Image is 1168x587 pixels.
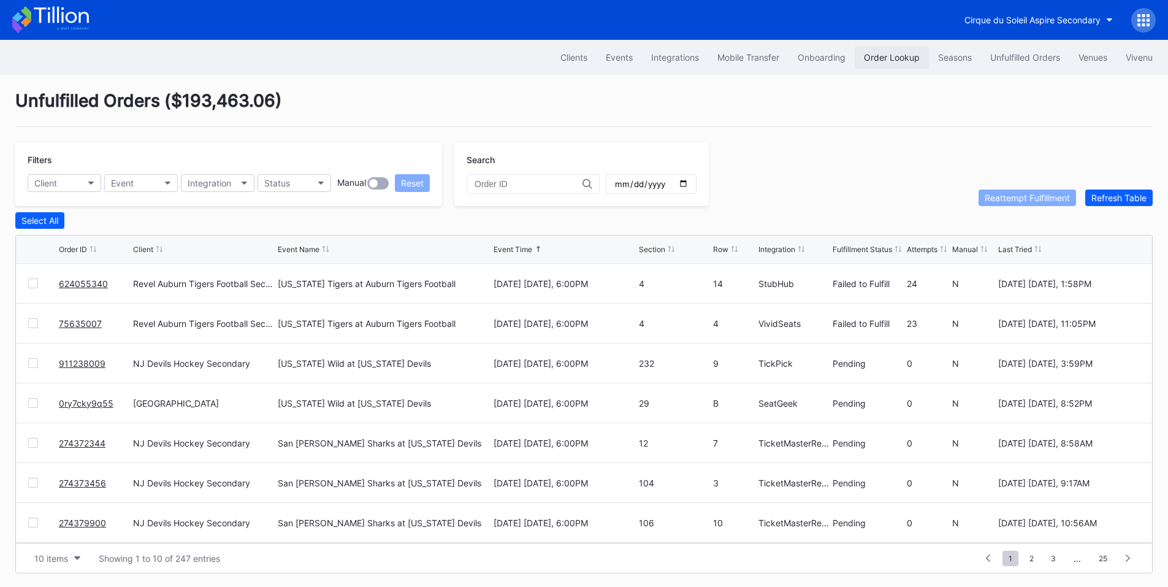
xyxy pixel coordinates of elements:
div: 0 [907,438,949,448]
div: TicketMasterResale [758,518,830,528]
div: 0 [907,478,949,488]
button: Event [104,174,178,192]
div: [GEOGRAPHIC_DATA] [133,398,275,409]
div: Manual [952,245,978,254]
div: Order ID [59,245,87,254]
button: Status [258,174,331,192]
div: Event Name [278,245,319,254]
div: San [PERSON_NAME] Sharks at [US_STATE] Devils [278,478,481,488]
input: Order ID [475,179,582,189]
a: 911238009 [59,358,105,369]
div: N [952,358,994,369]
a: 75635007 [59,318,102,329]
div: Event Time [494,245,532,254]
div: [US_STATE] Tigers at Auburn Tigers Football [278,318,456,329]
div: Onboarding [798,52,845,63]
div: [DATE] [DATE], 11:05PM [998,318,1140,329]
div: [US_STATE] Wild at [US_STATE] Devils [278,398,431,409]
div: 232 [639,358,710,369]
div: Refresh Table [1091,193,1147,203]
div: 4 [639,278,710,289]
div: Manual [337,177,366,190]
div: San [PERSON_NAME] Sharks at [US_STATE] Devils [278,518,481,528]
div: 106 [639,518,710,528]
a: Clients [551,46,597,69]
div: N [952,518,994,528]
div: Clients [560,52,587,63]
div: Revel Auburn Tigers Football Secondary [133,278,275,289]
div: Section [639,245,665,254]
div: Integration [188,178,231,188]
a: 274372344 [59,438,105,448]
div: NJ Devils Hockey Secondary [133,358,275,369]
div: San [PERSON_NAME] Sharks at [US_STATE] Devils [278,438,481,448]
div: Fulfillment Status [833,245,892,254]
div: [DATE] [DATE], 6:00PM [494,398,635,409]
div: NJ Devils Hockey Secondary [133,478,275,488]
div: Event [111,178,134,188]
a: Events [597,46,642,69]
div: [DATE] [DATE], 6:00PM [494,278,635,289]
div: [US_STATE] Tigers at Auburn Tigers Football [278,278,456,289]
button: Refresh Table [1085,190,1153,206]
div: 3 [713,478,755,488]
span: 1 [1002,551,1018,566]
div: 10 [713,518,755,528]
a: 624055340 [59,278,108,289]
div: N [952,278,994,289]
button: Reset [395,174,430,192]
div: Vivenu [1126,52,1153,63]
div: Select All [21,215,58,226]
div: 0 [907,358,949,369]
div: 7 [713,438,755,448]
div: [DATE] [DATE], 6:00PM [494,478,635,488]
div: [US_STATE] Wild at [US_STATE] Devils [278,358,431,369]
div: 12 [639,438,710,448]
div: Row [713,245,728,254]
div: Client [133,245,153,254]
div: TickPick [758,358,830,369]
span: 2 [1023,551,1040,566]
div: 23 [907,318,949,329]
div: Venues [1078,52,1107,63]
div: 4 [713,318,755,329]
button: Reattempt Fulfillment [979,190,1076,206]
div: 29 [639,398,710,409]
a: Order Lookup [855,46,929,69]
button: Integrations [642,46,708,69]
div: [DATE] [DATE], 8:52PM [998,398,1140,409]
button: Seasons [929,46,981,69]
span: 25 [1093,551,1113,566]
button: Venues [1069,46,1116,69]
a: Mobile Transfer [708,46,788,69]
div: Last Tried [998,245,1032,254]
div: Revel Auburn Tigers Football Secondary [133,318,275,329]
div: Pending [833,438,904,448]
div: 4 [639,318,710,329]
div: [DATE] [DATE], 9:17AM [998,478,1140,488]
div: Unfulfilled Orders [990,52,1060,63]
button: Onboarding [788,46,855,69]
div: Cirque du Soleil Aspire Secondary [964,15,1101,25]
div: Order Lookup [864,52,920,63]
div: Pending [833,358,904,369]
div: Status [264,178,290,188]
div: VividSeats [758,318,830,329]
a: 0ry7cky9q55 [59,398,113,409]
a: 274379900 [59,518,106,528]
div: 24 [907,278,949,289]
div: StubHub [758,278,830,289]
div: Unfulfilled Orders ( $193,463.06 ) [15,90,1153,127]
button: Unfulfilled Orders [981,46,1069,69]
div: [DATE] [DATE], 1:58PM [998,278,1140,289]
button: Integration [181,174,254,192]
button: Vivenu [1116,46,1162,69]
div: [DATE] [DATE], 8:58AM [998,438,1140,448]
button: Client [28,174,101,192]
div: ... [1064,553,1090,564]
